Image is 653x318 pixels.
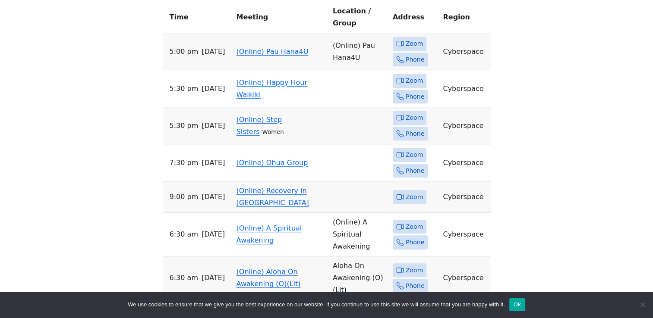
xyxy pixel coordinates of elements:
[406,265,423,276] span: Zoom
[406,192,423,203] span: Zoom
[202,191,225,203] span: [DATE]
[237,159,308,167] a: (Online) Ohua Group
[439,33,490,70] td: Cyberspace
[439,144,490,181] td: Cyberspace
[202,228,225,240] span: [DATE]
[329,5,389,33] th: Location / Group
[638,300,647,309] span: No
[170,228,198,240] span: 6:30 AM
[406,75,423,86] span: Zoom
[329,256,389,300] td: Aloha On Awakening (O) (Lit)
[329,213,389,256] td: (Online) A Spiritual Awakening
[170,157,199,169] span: 7:30 PM
[406,237,424,248] span: Phone
[389,5,440,33] th: Address
[237,115,282,136] a: (Online) Step Sisters
[262,129,284,135] small: Women
[170,120,199,132] span: 5:30 PM
[163,5,233,33] th: Time
[406,54,424,65] span: Phone
[439,213,490,256] td: Cyberspace
[406,112,423,123] span: Zoom
[202,272,225,284] span: [DATE]
[170,272,198,284] span: 6:30 AM
[439,256,490,300] td: Cyberspace
[202,120,225,132] span: [DATE]
[237,47,309,56] a: (Online) Pau Hana4U
[406,150,423,160] span: Zoom
[439,70,490,107] td: Cyberspace
[406,91,424,102] span: Phone
[202,46,225,58] span: [DATE]
[406,38,423,49] span: Zoom
[202,157,225,169] span: [DATE]
[237,268,301,288] a: (Online) Aloha On Awakening (O)(Lit)
[237,187,309,207] a: (Online) Recovery in [GEOGRAPHIC_DATA]
[406,221,423,232] span: Zoom
[128,300,505,309] span: We use cookies to ensure that we give you the best experience on our website. If you continue to ...
[329,33,389,70] td: (Online) Pau Hana4U
[237,224,302,244] a: (Online) A Spiritual Awakening
[170,46,199,58] span: 5:00 PM
[202,83,225,95] span: [DATE]
[406,281,424,291] span: Phone
[170,83,199,95] span: 5:30 PM
[406,165,424,176] span: Phone
[237,78,307,99] a: (Online) Happy Hour Waikiki
[439,107,490,144] td: Cyberspace
[439,181,490,213] td: Cyberspace
[509,298,525,311] button: Ok
[170,191,199,203] span: 9:00 PM
[406,128,424,139] span: Phone
[233,5,329,33] th: Meeting
[439,5,490,33] th: Region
